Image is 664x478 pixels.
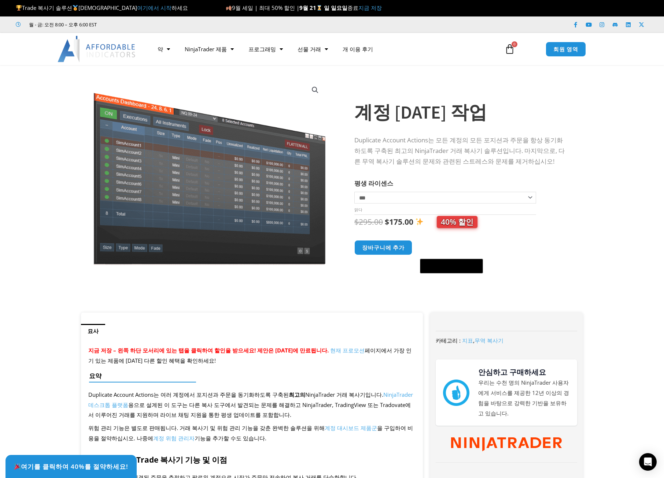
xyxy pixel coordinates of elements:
[248,45,276,53] font: 프로그래밍
[354,135,568,167] p: Duplicate Account Actions는 모든 계정의 모든 포지션과 주문을 항상 동기화하도록 구축된 최고의 NinjaTrader 거래 복사기 솔루션입니다. 마지막으로,...
[88,423,416,444] p: 위험 관리 기능은 별도로 판매됩니다. 거래 복사기 및 위험 관리 기능을 갖춘 완벽한 솔루션을 위해 을 구입하여 비용을 절약하십시오. 나중에 기능을 추가할 수도 있습니다.
[354,278,568,284] iframe: PayPal Message 1
[137,4,171,11] a: 여기에서 시작
[475,337,503,344] a: 무역 복사기
[16,5,22,11] img: 🏆
[226,3,613,13] p: 종료
[443,380,469,406] img: mark thumbs good 43913 | Affordable Indicators – NinjaTrader
[298,45,321,53] font: 선물 거래
[437,216,477,228] span: 40% 할인
[354,100,568,125] h1: 계정 [DATE] 작업
[546,42,586,57] a: 회원 영역
[89,372,409,380] h4: 요약
[81,324,105,338] a: 묘사
[5,455,137,478] a: 🎉여기를 클릭하여 40%를 절약하세요!
[27,20,97,29] span: 월 - 금: 오전 8:00 – 오후 6:00 EST
[494,38,526,60] a: 0
[226,5,232,11] img: 🍂
[420,259,483,273] button: GPay로 구매
[88,391,413,419] span: Duplicate Account Actions는 여러 계정에서 포지션과 주문을 동기화하도록 구축된 NinjaTrader 거래 복사기입니다. 용으로 설계된 이 도구는 다른 복사...
[358,4,382,11] a: 지금 저장
[290,41,335,57] a: 선물 거래
[354,240,412,255] button: 장바구니에 추가
[335,41,380,57] a: 개 이용 후기
[88,346,416,366] p: 페이지에서 가장 인기 있는 제품에 [DATE] 다른 할인 혜택을 확인하세요!
[289,391,305,398] strong: 최고의
[107,21,217,28] iframe: Customer reviews powered by Trustpilot
[241,41,290,57] a: 프로그래밍
[317,5,322,11] img: ⌛
[16,4,188,11] span: Trade 복사기 솔루션 [DEMOGRAPHIC_DATA] 하세요
[158,45,163,53] font: 약
[150,41,177,57] a: 약
[451,437,561,451] img: NinjaTrader Wordmark color RGB | Affordable Indicators – NinjaTrader
[21,462,128,471] font: 여기를 클릭하여 40%를 절약하세요!
[153,434,195,442] a: 계정 위험 관리자
[385,217,413,227] bdi: $ 175.00
[330,347,365,354] a: 현재 프로모션
[553,46,579,52] span: 회원 영역
[325,424,377,432] a: 계정 대시보드 제품군
[73,5,78,11] img: 🥇
[478,378,570,418] p: 우리는 수천 명의 NinjaTrader 사용자에게 서비스를 제공한 12년 이상의 경험을 바탕으로 강력한 기반을 보유하고 있습니다.
[150,41,496,57] nav: 메뉴
[354,179,393,187] label: 평생 라이센스
[58,36,136,62] img: LogoAI | Affordable Indicators – NinjaTrader
[418,239,484,257] iframe: Secure express checkout frame
[478,367,570,378] h3: 안심하고 구매하세요
[299,4,347,11] strong: 9월 21 일 일요일
[14,463,21,470] img: 🎉
[436,337,461,344] span: 카테고리 :
[354,217,383,227] bdi: $ 295.00
[226,4,299,11] span: 9월 세일 | 최대 50% 할인 |
[185,45,227,53] font: NinjaTrader 제품
[512,41,517,47] span: 0
[639,453,657,471] div: 인터콤 메신저 열기
[177,41,241,57] a: NinjaTrader 제품
[88,391,413,408] a: NinjaTrader 데스크톱 플랫폼
[416,218,423,225] img: ✨
[88,347,329,354] span: 지금 저장 – 왼쪽 하단 모서리에 있는 탭을 클릭하여 할인을 받으세요! 제안은 [DATE]에 만료됩니다.
[462,337,503,344] span: ,
[309,83,322,97] a: 전체 화면 이미지 갤러리 보기
[354,207,362,213] a: 지우기 옵션
[462,337,473,344] a: 지표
